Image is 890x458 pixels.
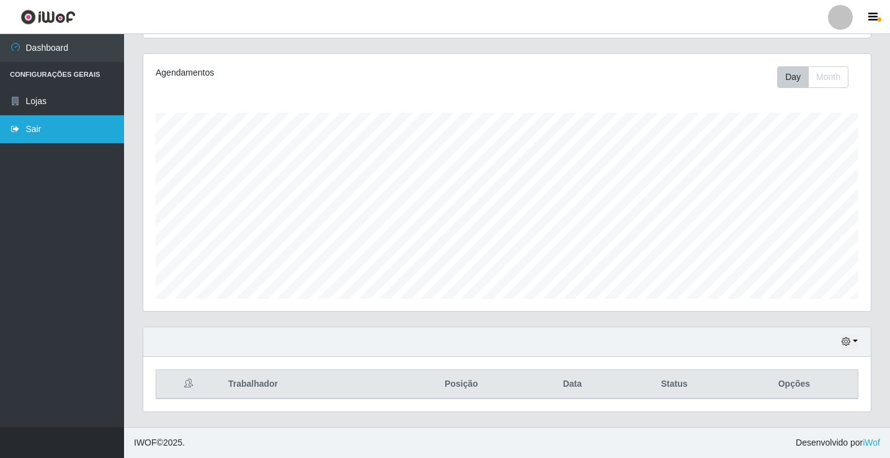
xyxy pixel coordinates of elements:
span: © 2025 . [134,436,185,449]
th: Trabalhador [221,370,396,399]
div: First group [777,66,848,88]
th: Status [618,370,731,399]
div: Toolbar with button groups [777,66,858,88]
th: Opções [731,370,858,399]
div: Agendamentos [156,66,438,79]
img: CoreUI Logo [20,9,76,25]
th: Data [527,370,618,399]
button: Day [777,66,809,88]
span: Desenvolvido por [796,436,880,449]
th: Posição [396,370,527,399]
span: IWOF [134,438,157,447]
button: Month [808,66,848,88]
a: iWof [863,438,880,447]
